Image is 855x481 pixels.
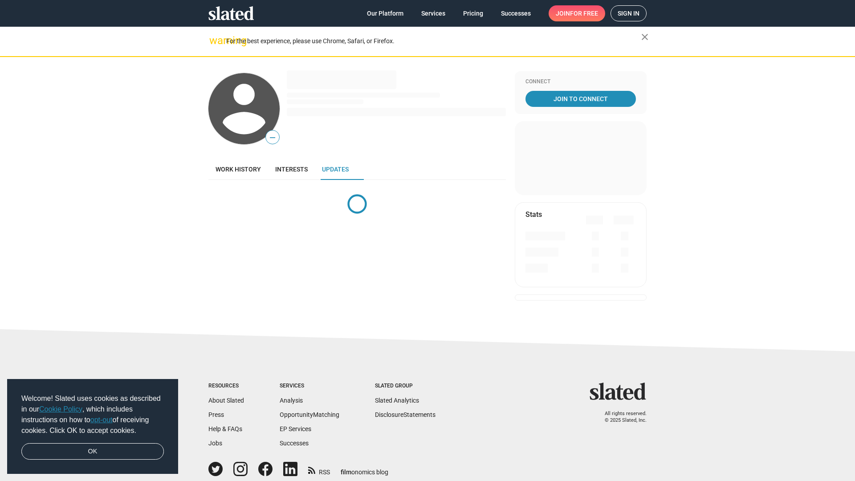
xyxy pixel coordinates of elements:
a: Help & FAQs [208,425,242,432]
p: All rights reserved. © 2025 Slated, Inc. [595,411,647,424]
a: Interests [268,159,315,180]
a: RSS [308,463,330,477]
a: Join To Connect [525,91,636,107]
span: Join [556,5,598,21]
div: cookieconsent [7,379,178,474]
a: OpportunityMatching [280,411,339,418]
span: Successes [501,5,531,21]
a: Jobs [208,440,222,447]
span: Pricing [463,5,483,21]
div: Connect [525,78,636,86]
mat-icon: warning [209,35,220,46]
div: Slated Group [375,383,436,390]
div: For the best experience, please use Chrome, Safari, or Firefox. [226,35,641,47]
span: Sign in [618,6,639,21]
a: opt-out [90,416,113,424]
a: About Slated [208,397,244,404]
a: Services [414,5,452,21]
div: Resources [208,383,244,390]
a: EP Services [280,425,311,432]
span: for free [570,5,598,21]
span: Services [421,5,445,21]
span: — [266,132,279,143]
a: Sign in [611,5,647,21]
span: Work history [216,166,261,173]
a: Joinfor free [549,5,605,21]
span: film [341,469,351,476]
span: Interests [275,166,308,173]
a: Our Platform [360,5,411,21]
a: Updates [315,159,356,180]
mat-icon: close [639,32,650,42]
span: Updates [322,166,349,173]
a: Successes [280,440,309,447]
div: Services [280,383,339,390]
mat-card-title: Stats [525,210,542,219]
a: Press [208,411,224,418]
a: DisclosureStatements [375,411,436,418]
a: Analysis [280,397,303,404]
a: Cookie Policy [39,405,82,413]
a: Work history [208,159,268,180]
a: filmonomics blog [341,461,388,477]
a: Slated Analytics [375,397,419,404]
span: Welcome! Slated uses cookies as described in our , which includes instructions on how to of recei... [21,393,164,436]
a: Pricing [456,5,490,21]
span: Join To Connect [527,91,634,107]
a: dismiss cookie message [21,443,164,460]
a: Successes [494,5,538,21]
span: Our Platform [367,5,403,21]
